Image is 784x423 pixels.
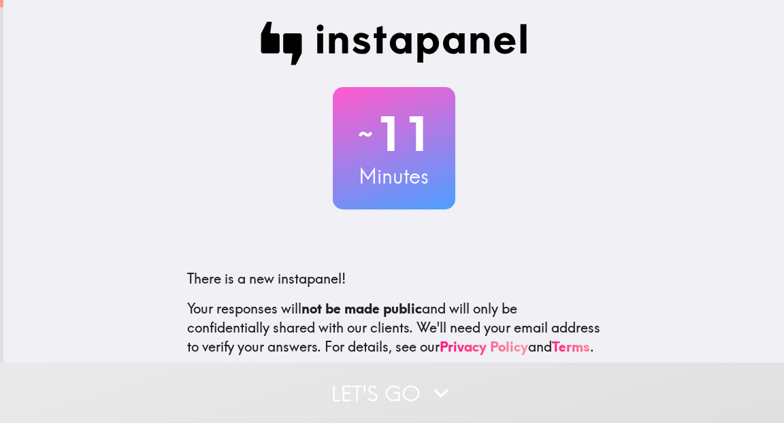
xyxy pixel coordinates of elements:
[333,162,455,190] h3: Minutes
[440,338,528,355] a: Privacy Policy
[356,114,375,154] span: ~
[187,270,346,287] span: There is a new instapanel!
[261,22,527,65] img: Instapanel
[333,106,455,162] h2: 11
[187,299,601,356] p: Your responses will and will only be confidentially shared with our clients. We'll need your emai...
[552,338,590,355] a: Terms
[301,300,422,317] b: not be made public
